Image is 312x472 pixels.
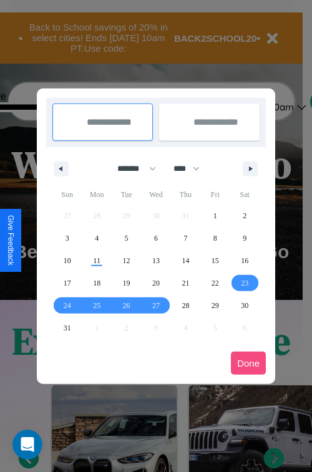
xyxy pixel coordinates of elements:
button: 2 [230,205,260,227]
button: 6 [141,227,170,249]
span: 27 [152,294,160,317]
span: 4 [95,227,99,249]
button: 9 [230,227,260,249]
button: 23 [230,272,260,294]
span: 16 [241,249,248,272]
button: 27 [141,294,170,317]
span: Thu [171,185,200,205]
button: 13 [141,249,170,272]
span: 8 [213,227,217,249]
span: 19 [123,272,130,294]
button: 31 [52,317,82,339]
button: 19 [112,272,141,294]
div: Give Feedback [6,215,15,266]
button: 8 [200,227,230,249]
span: 15 [212,249,219,272]
button: 24 [52,294,82,317]
button: 5 [112,227,141,249]
button: 3 [52,227,82,249]
button: 12 [112,249,141,272]
button: 28 [171,294,200,317]
button: 17 [52,272,82,294]
span: Wed [141,185,170,205]
span: 1 [213,205,217,227]
button: 7 [171,227,200,249]
span: 25 [93,294,100,317]
span: 9 [243,227,246,249]
button: 15 [200,249,230,272]
span: 20 [152,272,160,294]
button: 30 [230,294,260,317]
button: 25 [82,294,111,317]
span: 23 [241,272,248,294]
span: 21 [182,272,189,294]
button: 29 [200,294,230,317]
span: 2 [243,205,246,227]
button: 1 [200,205,230,227]
button: 4 [82,227,111,249]
span: 7 [183,227,187,249]
span: 26 [123,294,130,317]
button: 10 [52,249,82,272]
button: 18 [82,272,111,294]
span: 17 [64,272,71,294]
span: 22 [212,272,219,294]
span: Tue [112,185,141,205]
span: 10 [64,249,71,272]
span: Mon [82,185,111,205]
span: 31 [64,317,71,339]
button: Done [231,352,266,375]
button: 14 [171,249,200,272]
span: Sat [230,185,260,205]
span: 30 [241,294,248,317]
span: 13 [152,249,160,272]
span: 14 [182,249,189,272]
span: Sun [52,185,82,205]
span: 3 [66,227,69,249]
iframe: Intercom live chat [12,430,42,460]
span: 12 [123,249,130,272]
button: 22 [200,272,230,294]
button: 21 [171,272,200,294]
button: 26 [112,294,141,317]
span: Fri [200,185,230,205]
span: 11 [93,249,100,272]
span: 6 [154,227,158,249]
span: 18 [93,272,100,294]
button: 16 [230,249,260,272]
span: 24 [64,294,71,317]
span: 29 [212,294,219,317]
button: 20 [141,272,170,294]
button: 11 [82,249,111,272]
span: 5 [125,227,129,249]
span: 28 [182,294,189,317]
